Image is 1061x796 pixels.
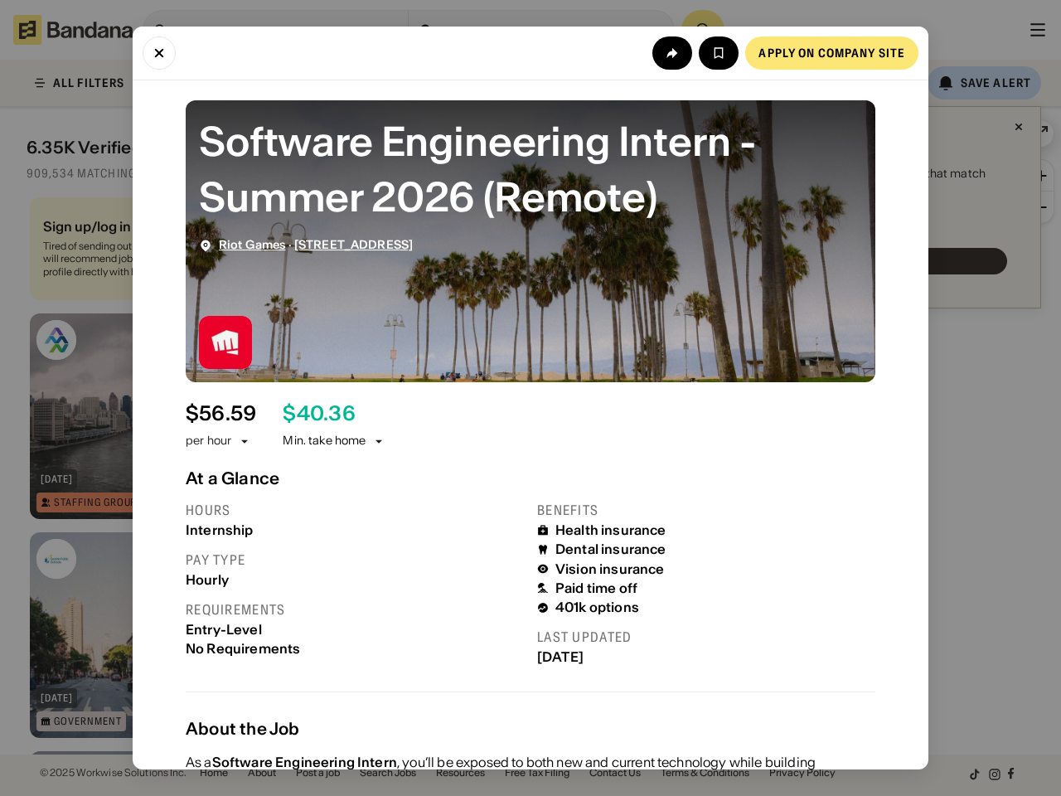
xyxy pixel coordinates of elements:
a: [STREET_ADDRESS] [294,237,413,252]
div: Last updated [537,629,875,646]
button: Close [143,36,176,70]
div: Pay type [186,551,524,569]
div: Health insurance [555,522,666,538]
div: At a Glance [186,468,875,488]
div: Vision insurance [555,561,665,577]
div: 401k options [555,599,639,615]
div: · [219,238,413,252]
div: No Requirements [186,641,524,657]
div: $ 40.36 [283,402,355,426]
div: About the Job [186,719,875,739]
div: Software Engineering Intern [212,754,397,770]
div: Apply on company site [758,47,905,59]
div: Requirements [186,601,524,619]
div: Dental insurance [555,541,666,557]
div: Paid time off [555,580,637,596]
a: Riot Games [219,237,285,252]
div: Software Engineering Intern - Summer 2026 (Remote) [199,114,862,225]
div: Min. take home [283,433,385,449]
div: Benefits [537,502,875,519]
div: Hours [186,502,524,519]
div: [DATE] [537,649,875,665]
div: per hour [186,433,231,449]
div: Hourly [186,572,524,588]
img: Riot Games logo [199,316,252,369]
div: $ 56.59 [186,402,256,426]
div: Entry-Level [186,622,524,638]
div: Internship [186,522,524,538]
